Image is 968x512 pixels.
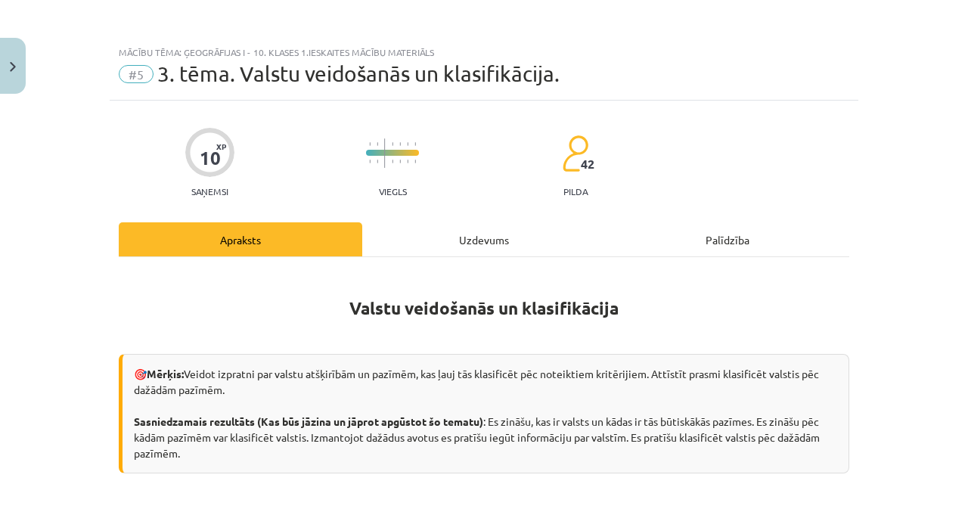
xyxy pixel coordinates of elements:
[377,160,378,163] img: icon-short-line-57e1e144782c952c97e751825c79c345078a6d821885a25fce030b3d8c18986b.svg
[399,160,401,163] img: icon-short-line-57e1e144782c952c97e751825c79c345078a6d821885a25fce030b3d8c18986b.svg
[407,160,408,163] img: icon-short-line-57e1e144782c952c97e751825c79c345078a6d821885a25fce030b3d8c18986b.svg
[377,142,378,146] img: icon-short-line-57e1e144782c952c97e751825c79c345078a6d821885a25fce030b3d8c18986b.svg
[200,147,221,169] div: 10
[384,138,386,168] img: icon-long-line-d9ea69661e0d244f92f715978eff75569469978d946b2353a9bb055b3ed8787d.svg
[216,142,226,150] span: XP
[349,297,619,319] strong: Valstu veidošanās un klasifikācija
[606,222,849,256] div: Palīdzība
[399,142,401,146] img: icon-short-line-57e1e144782c952c97e751825c79c345078a6d821885a25fce030b3d8c18986b.svg
[392,160,393,163] img: icon-short-line-57e1e144782c952c97e751825c79c345078a6d821885a25fce030b3d8c18986b.svg
[157,61,560,86] span: 3. tēma. Valstu veidošanās un klasifikācija.
[134,414,483,428] strong: Sasniedzamais rezultāts (Kas būs jāzina un jāprot apgūstot šo tematu)
[407,142,408,146] img: icon-short-line-57e1e144782c952c97e751825c79c345078a6d821885a25fce030b3d8c18986b.svg
[147,367,184,380] strong: Mērķis:
[414,160,416,163] img: icon-short-line-57e1e144782c952c97e751825c79c345078a6d821885a25fce030b3d8c18986b.svg
[563,186,588,197] p: pilda
[369,142,371,146] img: icon-short-line-57e1e144782c952c97e751825c79c345078a6d821885a25fce030b3d8c18986b.svg
[392,142,393,146] img: icon-short-line-57e1e144782c952c97e751825c79c345078a6d821885a25fce030b3d8c18986b.svg
[119,65,154,83] span: #5
[10,62,16,72] img: icon-close-lesson-0947bae3869378f0d4975bcd49f059093ad1ed9edebbc8119c70593378902aed.svg
[119,222,362,256] div: Apraksts
[369,160,371,163] img: icon-short-line-57e1e144782c952c97e751825c79c345078a6d821885a25fce030b3d8c18986b.svg
[362,222,606,256] div: Uzdevums
[119,47,849,57] div: Mācību tēma: Ģeogrāfijas i - 10. klases 1.ieskaites mācību materiāls
[379,186,407,197] p: Viegls
[119,354,849,473] div: 🎯 Veidot izpratni par valstu atšķirībām un pazīmēm, kas ļauj tās klasificēt pēc noteiktiem kritēr...
[185,186,234,197] p: Saņemsi
[562,135,588,172] img: students-c634bb4e5e11cddfef0936a35e636f08e4e9abd3cc4e673bd6f9a4125e45ecb1.svg
[414,142,416,146] img: icon-short-line-57e1e144782c952c97e751825c79c345078a6d821885a25fce030b3d8c18986b.svg
[581,157,594,171] span: 42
